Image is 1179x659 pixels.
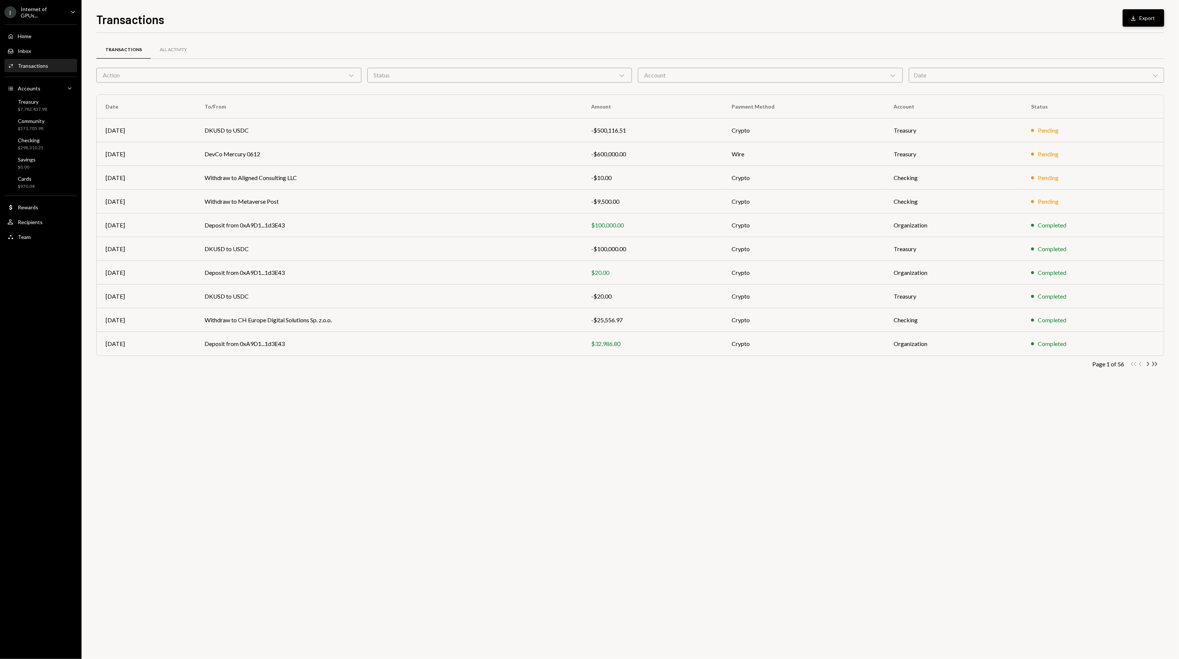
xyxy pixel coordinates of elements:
div: Action [96,68,361,83]
div: Completed [1038,268,1066,277]
div: Account [638,68,903,83]
td: Organization [885,332,1023,356]
div: [DATE] [106,316,187,324]
a: Home [4,29,77,43]
div: [DATE] [106,197,187,206]
div: -$10.00 [591,173,714,182]
div: -$100,000.00 [591,244,714,253]
div: [DATE] [106,126,187,135]
td: Crypto [723,213,885,237]
div: Community [18,118,44,124]
a: Cards$970.04 [4,173,77,191]
th: Date [97,95,196,119]
a: Recipients [4,215,77,229]
td: Crypto [723,284,885,308]
div: Rewards [18,204,38,210]
td: Deposit from 0xA9D1...1d3E43 [196,213,582,237]
a: Team [4,230,77,243]
div: Pending [1038,150,1059,159]
div: [DATE] [106,150,187,159]
th: To/From [196,95,582,119]
td: Checking [885,166,1023,190]
div: Transactions [18,63,48,69]
div: Cards [18,176,34,182]
div: $20.00 [591,268,714,277]
td: Crypto [723,119,885,142]
div: Savings [18,156,36,163]
a: Accounts [4,81,77,95]
div: Completed [1038,221,1066,230]
div: Team [18,234,31,240]
div: Pending [1038,126,1059,135]
th: Status [1022,95,1164,119]
td: Organization [885,261,1023,284]
td: Crypto [723,308,885,332]
a: Community$571,705.98 [4,116,77,133]
div: $970.04 [18,183,34,190]
div: Internet of GPUs... [21,6,64,19]
td: Treasury [885,237,1023,261]
th: Amount [582,95,723,119]
div: [DATE] [106,244,187,253]
div: All Activity [160,47,187,53]
a: Checking$298,310.25 [4,135,77,153]
td: Crypto [723,332,885,356]
td: Crypto [723,261,885,284]
th: Account [885,95,1023,119]
div: [DATE] [106,268,187,277]
td: DevCo Mercury 0612 [196,142,582,166]
td: Withdraw to Aligned Consulting LLC [196,166,582,190]
td: Withdraw to Metaverse Post [196,190,582,213]
div: -$20.00 [591,292,714,301]
h1: Transactions [96,12,164,27]
div: Home [18,33,32,39]
div: $0.00 [18,164,36,170]
div: Completed [1038,292,1066,301]
div: [DATE] [106,292,187,301]
div: $7,782,437.98 [18,106,47,113]
div: Date [909,68,1164,83]
td: Crypto [723,190,885,213]
div: Transactions [105,47,142,53]
div: Page 1 of 56 [1092,360,1124,367]
a: Inbox [4,44,77,57]
td: Organization [885,213,1023,237]
div: $100,000.00 [591,221,714,230]
td: Deposit from 0xA9D1...1d3E43 [196,332,582,356]
td: Treasury [885,284,1023,308]
div: -$25,556.97 [591,316,714,324]
button: Export [1123,9,1164,27]
td: DKUSD to USDC [196,237,582,261]
td: Withdraw to CH Europe Digital Solutions Sp. z.o.o. [196,308,582,332]
div: Pending [1038,197,1059,206]
div: -$600,000.00 [591,150,714,159]
td: Checking [885,190,1023,213]
div: Pending [1038,173,1059,182]
div: [DATE] [106,173,187,182]
div: Treasury [18,99,47,105]
a: Rewards [4,200,77,214]
a: Savings$0.00 [4,154,77,172]
div: -$500,116.51 [591,126,714,135]
td: Crypto [723,166,885,190]
div: [DATE] [106,221,187,230]
div: $32,986.80 [591,339,714,348]
td: DKUSD to USDC [196,119,582,142]
div: Inbox [18,48,31,54]
td: Crypto [723,237,885,261]
th: Payment Method [723,95,885,119]
div: Accounts [18,85,40,91]
div: Status [367,68,632,83]
a: Transactions [4,59,77,72]
div: $571,705.98 [18,126,44,132]
div: [DATE] [106,339,187,348]
div: Recipients [18,219,43,225]
div: I [4,6,16,18]
a: Transactions [96,40,151,59]
td: Treasury [885,119,1023,142]
td: Checking [885,308,1023,332]
td: Treasury [885,142,1023,166]
td: Deposit from 0xA9D1...1d3E43 [196,261,582,284]
a: Treasury$7,782,437.98 [4,96,77,114]
div: $298,310.25 [18,145,43,151]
